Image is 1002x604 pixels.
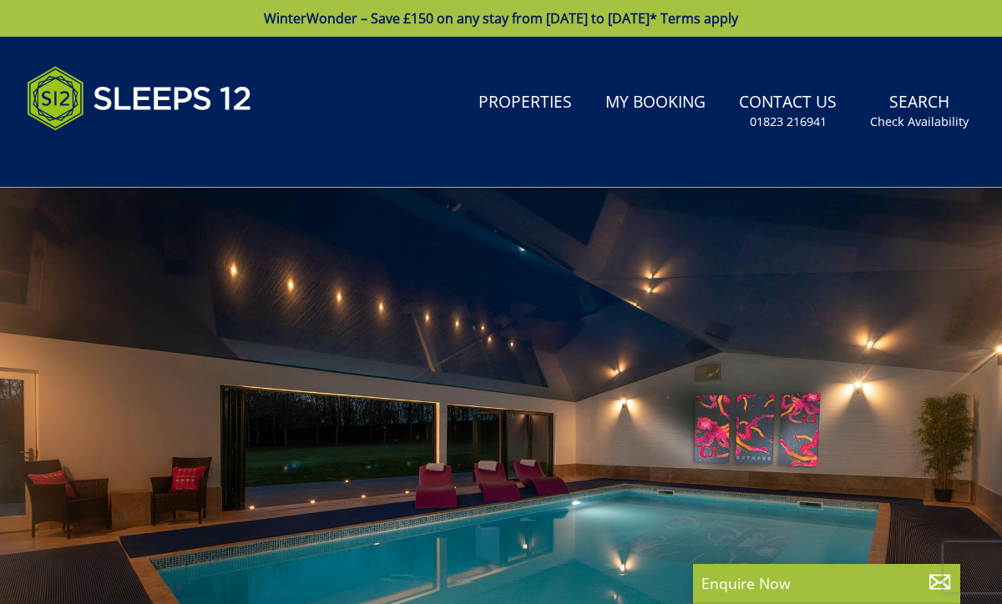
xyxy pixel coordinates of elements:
[472,84,579,122] a: Properties
[863,84,975,138] a: SearchCheck Availability
[18,150,194,164] iframe: Customer reviews powered by Trustpilot
[27,57,252,140] img: Sleeps 12
[701,572,952,594] p: Enquire Now
[732,84,843,138] a: Contact Us01823 216941
[870,113,969,130] small: Check Availability
[750,113,827,130] small: 01823 216941
[599,84,712,122] a: My Booking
